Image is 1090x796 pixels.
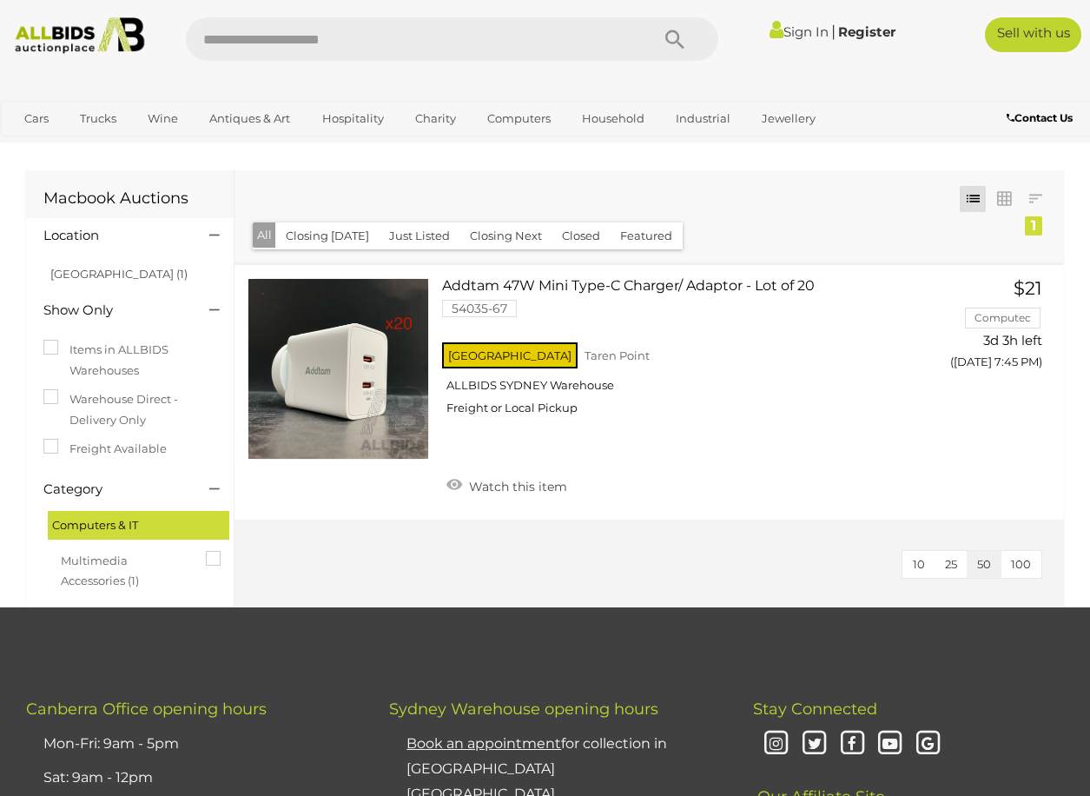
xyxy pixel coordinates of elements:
button: Featured [610,222,683,249]
a: Industrial [664,104,742,133]
a: Antiques & Art [198,104,301,133]
i: Google [913,729,943,760]
span: Multimedia Accessories (1) [61,547,191,592]
label: Items in ALLBIDS Warehouses [43,340,216,381]
span: $21 [1014,277,1042,299]
a: Computers [476,104,562,133]
a: Watch this item [442,472,571,498]
a: Charity [404,104,467,133]
a: Wine [136,104,189,133]
h4: Location [43,229,183,243]
a: Hospitality [311,104,395,133]
img: Allbids.com.au [8,17,152,54]
a: Register [838,23,895,40]
a: Household [571,104,656,133]
a: $21 Computec 3d 3h left ([DATE] 7:45 PM) [939,278,1047,378]
h4: Show Only [43,303,183,318]
label: Warehouse Direct - Delivery Only [43,389,216,430]
span: Watch this item [465,479,567,494]
li: Mon-Fri: 9am - 5pm [39,727,346,761]
span: Sydney Warehouse opening hours [389,700,658,719]
li: Sat: 9am - 12pm [39,761,346,795]
a: [GEOGRAPHIC_DATA] (1) [50,267,188,281]
a: Contact Us [1007,109,1077,128]
button: Closing Next [459,222,552,249]
button: 25 [935,551,968,578]
span: 50 [977,557,991,571]
div: Computers & IT [48,511,229,540]
b: Contact Us [1007,111,1073,124]
span: Stay Connected [753,700,877,719]
button: 50 [967,551,1001,578]
h4: Category [43,482,183,497]
a: Trucks [69,104,128,133]
i: Facebook [837,729,868,760]
button: 100 [1001,551,1041,578]
a: [GEOGRAPHIC_DATA] [144,133,290,162]
i: Twitter [799,729,829,760]
i: Youtube [875,729,906,760]
span: 25 [945,557,957,571]
label: Freight Available [43,439,167,459]
h1: Macbook Auctions [43,190,216,208]
i: Instagram [762,729,792,760]
button: 10 [902,551,935,578]
span: | [831,22,836,41]
a: Sign In [770,23,829,40]
span: Canberra Office opening hours [26,700,267,719]
a: Cars [13,104,60,133]
a: Office [13,133,69,162]
button: Search [631,17,718,61]
a: Sports [77,133,135,162]
button: All [253,222,276,248]
button: Closing [DATE] [275,222,380,249]
span: 10 [913,557,925,571]
u: Book an appointment [406,735,561,752]
span: 100 [1011,557,1031,571]
button: Closed [552,222,611,249]
a: Addtam 47W Mini Type-C Charger/ Adaptor - Lot of 20 54035-67 [GEOGRAPHIC_DATA] Taren Point ALLBID... [455,278,913,428]
button: Just Listed [379,222,460,249]
a: Jewellery [750,104,827,133]
a: Sell with us [985,17,1080,52]
div: 1 [1025,216,1042,235]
